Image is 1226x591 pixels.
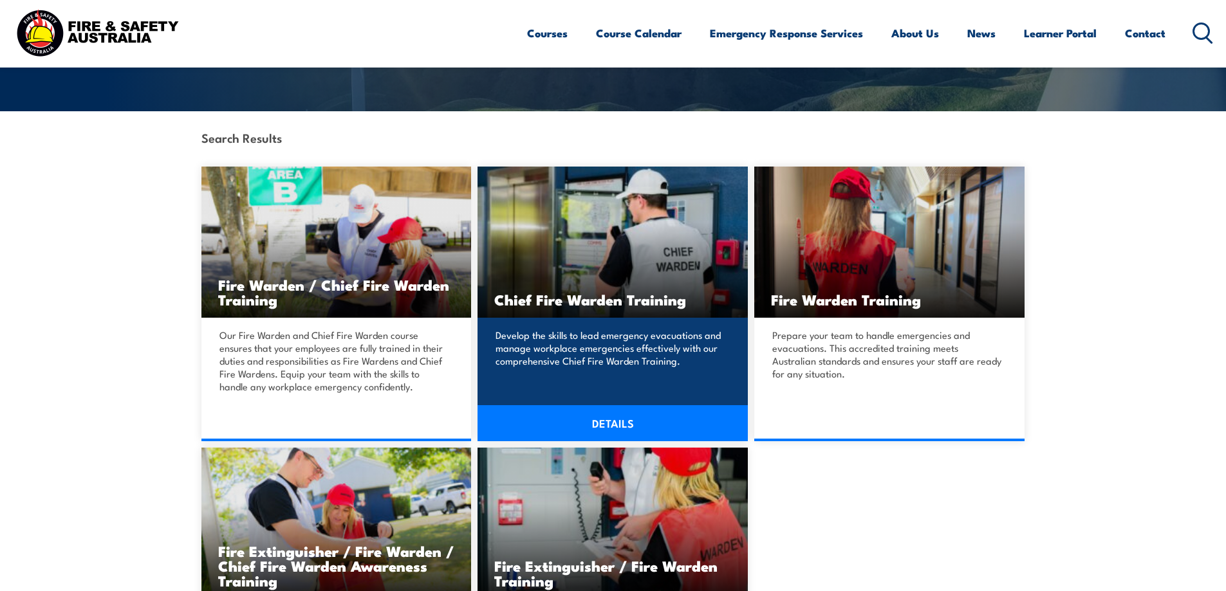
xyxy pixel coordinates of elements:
a: Courses [527,16,568,50]
h3: Chief Fire Warden Training [494,292,731,307]
a: Learner Portal [1024,16,1097,50]
strong: Search Results [201,129,282,146]
a: DETAILS [478,405,748,441]
a: News [967,16,996,50]
img: Chief Fire Warden Training [478,167,748,318]
p: Develop the skills to lead emergency evacuations and manage workplace emergencies effectively wit... [496,329,726,367]
a: Emergency Response Services [710,16,863,50]
h3: Fire Extinguisher / Fire Warden / Chief Fire Warden Awareness Training [218,543,455,588]
a: Course Calendar [596,16,682,50]
a: Contact [1125,16,1166,50]
a: Fire Warden / Chief Fire Warden Training [201,167,472,318]
p: Prepare your team to handle emergencies and evacuations. This accredited training meets Australia... [772,329,1003,380]
h3: Fire Extinguisher / Fire Warden Training [494,558,731,588]
h3: Fire Warden / Chief Fire Warden Training [218,277,455,307]
p: Our Fire Warden and Chief Fire Warden course ensures that your employees are fully trained in the... [219,329,450,393]
img: Fire Warden and Chief Fire Warden Training [201,167,472,318]
a: About Us [891,16,939,50]
img: Fire Warden Training [754,167,1025,318]
h3: Fire Warden Training [771,292,1008,307]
